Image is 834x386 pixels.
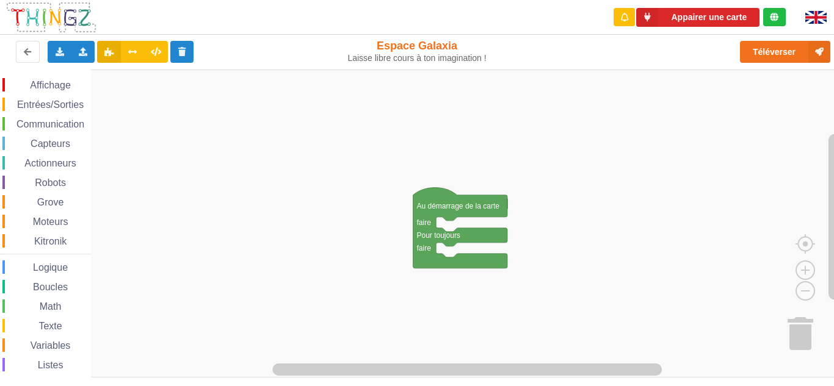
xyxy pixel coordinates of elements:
div: Espace Galaxia [346,39,487,63]
img: thingz_logo.png [5,1,97,34]
span: Actionneurs [23,158,78,168]
span: Variables [29,340,73,351]
text: Pour toujours [417,231,460,240]
span: Logique [31,262,70,273]
span: Communication [15,119,86,129]
text: faire [417,244,432,252]
span: Kitronik [32,236,68,246]
span: Entrées/Sorties [15,99,85,110]
span: Grove [35,197,66,207]
span: Math [38,301,63,312]
div: Tu es connecté au serveur de création de Thingz [763,8,786,26]
span: Boucles [31,282,70,292]
span: Affichage [28,80,72,90]
button: Téléverser [740,41,830,63]
span: Moteurs [31,216,70,227]
img: gb.png [805,11,827,24]
div: Laisse libre cours à ton imagination ! [346,53,487,63]
text: Au démarrage de la carte [417,202,500,210]
span: Listes [36,360,65,370]
text: faire [417,218,432,227]
span: Capteurs [29,138,72,149]
span: Robots [33,177,68,188]
button: Appairer une carte [636,8,760,27]
span: Texte [37,321,63,331]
